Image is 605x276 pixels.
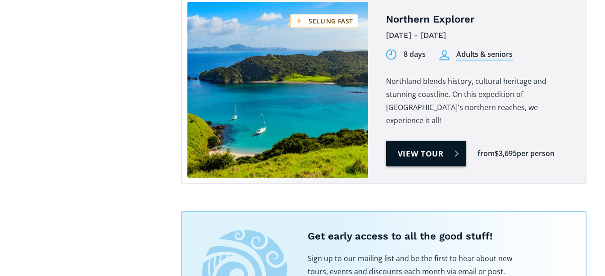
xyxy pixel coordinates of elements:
[386,141,467,166] a: View tour
[308,230,565,243] h5: Get early access to all the good stuff!
[386,75,572,127] p: Northland blends history, cultural heritage and stunning coastline. On this expedition of [GEOGRA...
[404,49,408,60] div: 8
[386,28,572,42] div: [DATE] - [DATE]
[409,49,426,60] div: days
[517,148,555,159] div: per person
[386,13,572,26] h4: Northern Explorer
[456,49,513,61] div: Adults & seniors
[495,148,517,159] div: $3,695
[478,148,495,159] div: from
